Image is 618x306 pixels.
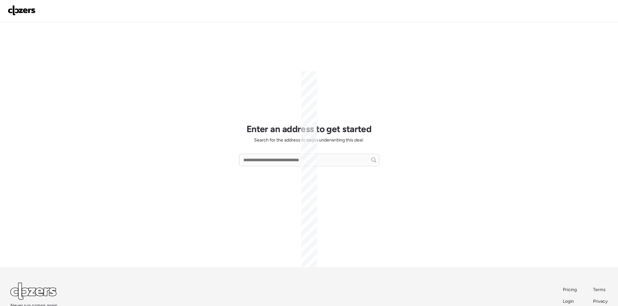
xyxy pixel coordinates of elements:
[247,123,372,134] h1: Enter an address to get started
[593,298,608,305] a: Privacy
[593,287,606,292] span: Terms
[593,287,608,293] a: Terms
[10,283,56,300] img: Logo Light
[8,5,36,16] img: Logo
[563,298,577,305] a: Login
[254,137,364,143] span: Search for the address to begin underwriting this deal.
[563,287,577,292] span: Pricing
[593,299,608,304] span: Privacy
[563,287,577,293] a: Pricing
[563,299,574,304] span: Login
